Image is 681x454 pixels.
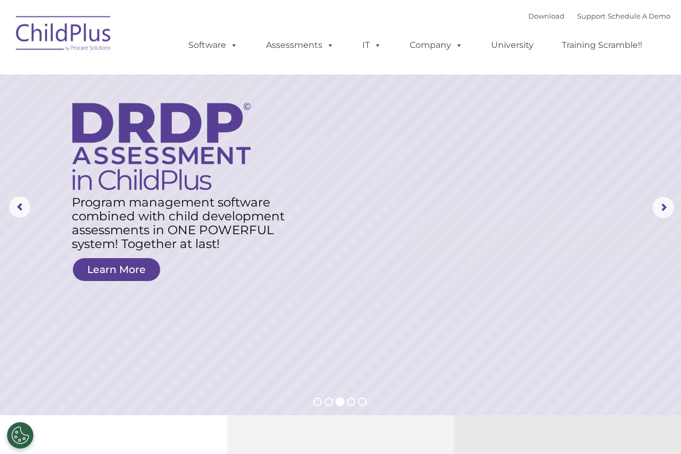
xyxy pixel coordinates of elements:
[528,12,670,20] font: |
[11,9,117,62] img: ChildPlus by Procare Solutions
[72,103,251,190] img: DRDP Assessment in ChildPlus
[255,35,345,56] a: Assessments
[399,35,474,56] a: Company
[72,195,290,251] rs-layer: Program management software combined with child development assessments in ONE POWERFUL system! T...
[73,258,160,281] a: Learn More
[480,35,544,56] a: University
[608,12,670,20] a: Schedule A Demo
[577,12,605,20] a: Support
[7,422,34,449] button: Cookies Settings
[528,12,564,20] a: Download
[551,35,653,56] a: Training Scramble!!
[178,35,248,56] a: Software
[352,35,392,56] a: IT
